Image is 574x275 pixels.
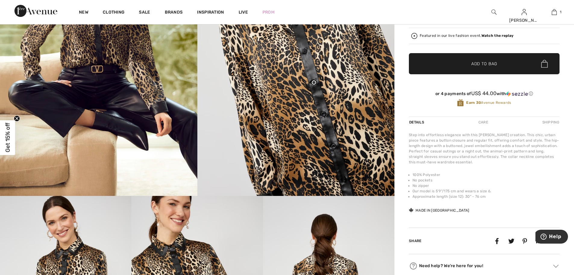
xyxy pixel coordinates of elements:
li: No pockets [412,177,560,183]
img: Bag.svg [541,60,548,68]
span: Add to Bag [471,61,497,67]
img: My Bag [552,8,557,16]
div: Made in [GEOGRAPHIC_DATA] [409,208,469,213]
div: Featured in our live fashion event. [420,34,513,38]
a: Sign In [522,9,527,15]
a: 1 [539,8,569,16]
button: Add to Bag [409,53,560,74]
img: search the website [491,8,497,16]
button: Close teaser [14,115,20,121]
a: Sale [139,10,150,16]
li: Our model is 5'9"/175 cm and wears a size 6. [412,188,560,194]
div: Shipping [541,117,560,128]
span: Share [409,239,422,243]
img: Watch the replay [411,33,417,39]
img: My Info [522,8,527,16]
li: Approximate length (size 12): 30" - 76 cm [412,194,560,199]
div: or 4 payments ofUS$ 44.00withSezzle Click to learn more about Sezzle [409,91,560,99]
a: Prom [262,9,274,15]
li: No zipper [412,183,560,188]
a: New [79,10,88,16]
span: 1 [560,9,561,15]
img: 1ère Avenue [14,5,57,17]
span: Get 15% off [4,123,11,152]
span: Avenue Rewards [466,100,511,105]
strong: Watch the replay [481,34,514,38]
div: Step into effortless elegance with this [PERSON_NAME] creation. This chic, urban piece features a... [409,132,560,165]
img: Arrow2.svg [553,264,559,267]
a: Brands [165,10,183,16]
span: US$ 44.00 [471,90,497,96]
a: Clothing [103,10,124,16]
li: 100% Polyester [412,172,560,177]
div: [PERSON_NAME] [509,17,539,24]
img: Avenue Rewards [457,99,464,107]
img: Sezzle [506,91,528,97]
div: Care [473,117,493,128]
span: Inspiration [197,10,224,16]
div: or 4 payments of with [409,91,560,97]
iframe: Opens a widget where you can find more information [535,230,568,245]
div: Need help? We're here for you! [409,261,560,270]
div: Details [409,117,426,128]
strong: Earn 30 [466,101,481,105]
a: Live [239,9,248,15]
